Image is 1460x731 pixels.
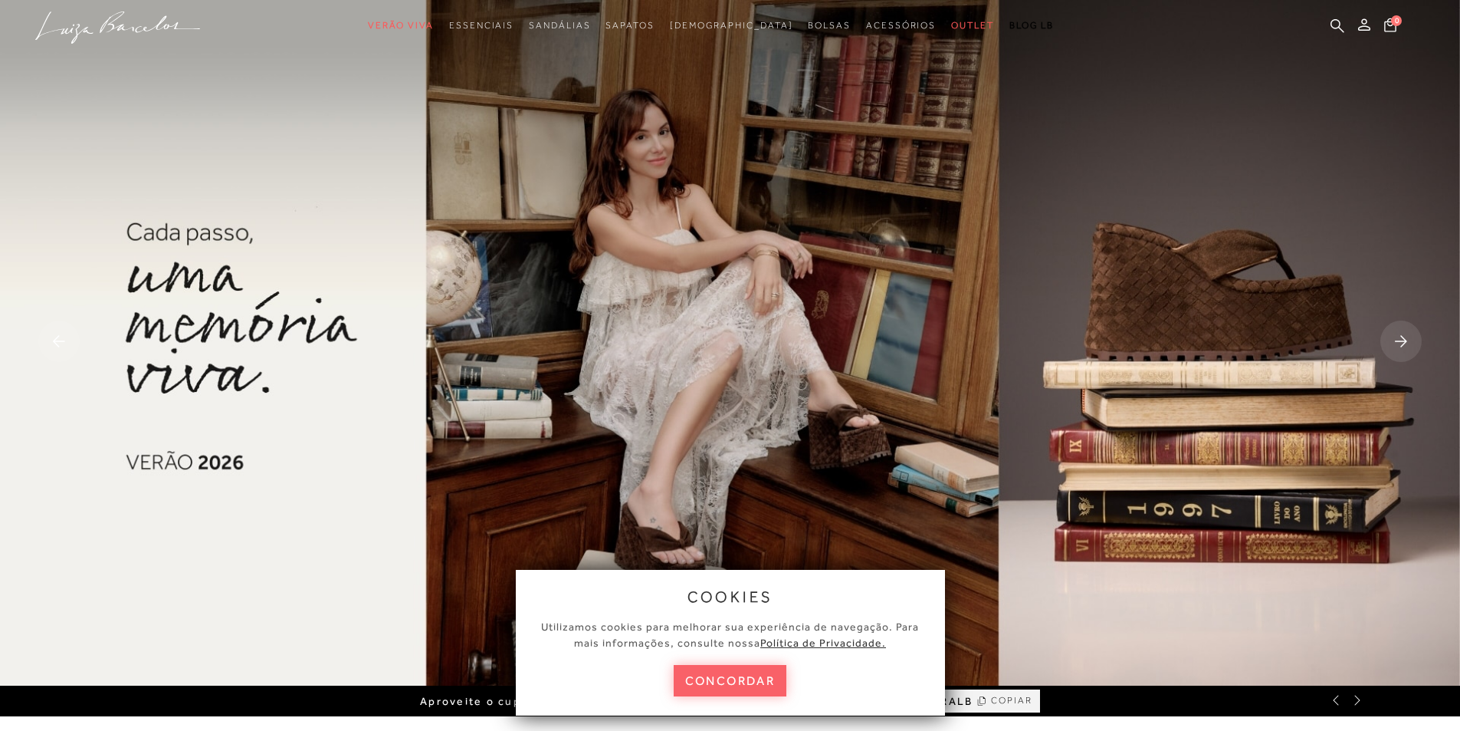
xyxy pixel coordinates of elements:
[866,20,936,31] span: Acessórios
[808,20,851,31] span: Bolsas
[1391,15,1402,26] span: 0
[670,20,793,31] span: [DEMOGRAPHIC_DATA]
[368,20,434,31] span: Verão Viva
[605,12,654,40] a: categoryNavScreenReaderText
[991,693,1032,708] span: COPIAR
[368,12,434,40] a: categoryNavScreenReaderText
[674,665,787,696] button: concordar
[1009,12,1054,40] a: BLOG LB
[529,12,590,40] a: categoryNavScreenReaderText
[1380,17,1401,38] button: 0
[670,12,793,40] a: noSubCategoriesText
[687,588,773,605] span: cookies
[866,12,936,40] a: categoryNavScreenReaderText
[529,20,590,31] span: Sandálias
[1009,20,1054,31] span: BLOG LB
[541,621,919,649] span: Utilizamos cookies para melhorar sua experiência de navegação. Para mais informações, consulte nossa
[760,637,886,649] a: Política de Privacidade.
[449,12,513,40] a: categoryNavScreenReaderText
[605,20,654,31] span: Sapatos
[449,20,513,31] span: Essenciais
[808,12,851,40] a: categoryNavScreenReaderText
[951,12,994,40] a: categoryNavScreenReaderText
[951,20,994,31] span: Outlet
[420,695,667,708] span: Aproveite o cupom de primeira compra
